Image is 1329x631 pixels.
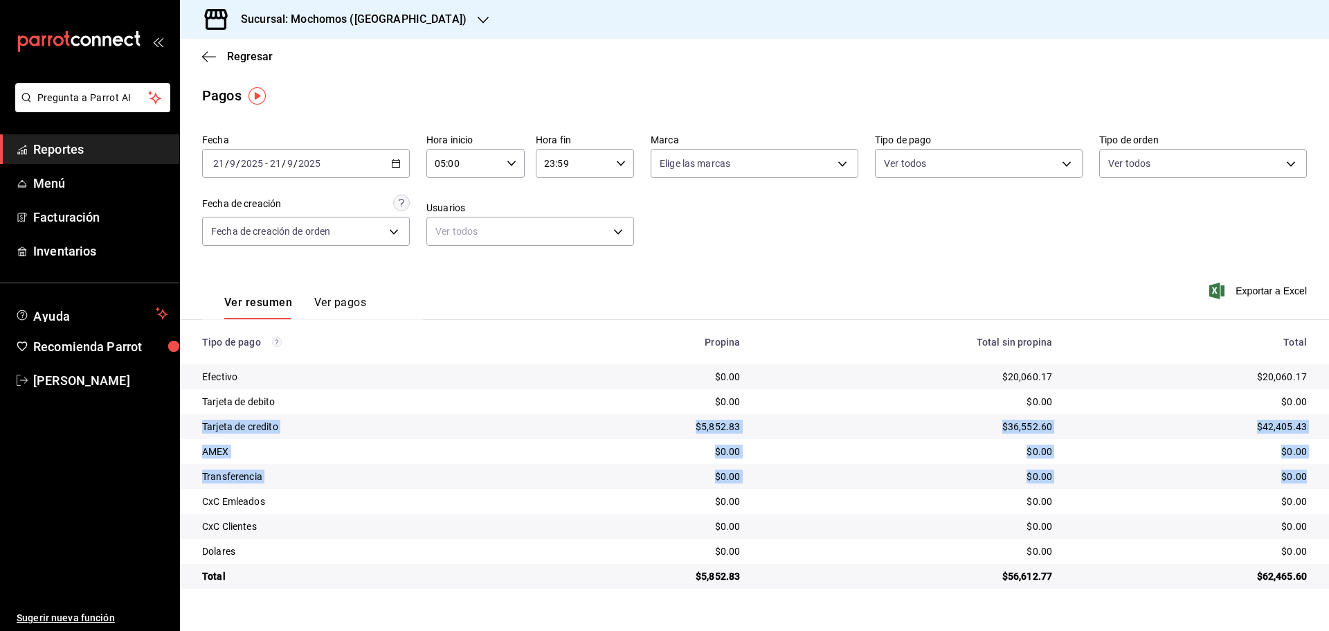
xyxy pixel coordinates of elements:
div: Efectivo [202,370,528,384]
div: $0.00 [550,519,741,533]
span: Recomienda Parrot [33,337,168,356]
button: Exportar a Excel [1212,283,1307,299]
div: navigation tabs [224,296,366,319]
input: -- [229,158,236,169]
span: Regresar [227,50,273,63]
label: Marca [651,135,858,145]
span: Elige las marcas [660,157,730,170]
div: $0.00 [550,445,741,459]
div: $0.00 [1074,495,1307,508]
div: $0.00 [550,370,741,384]
span: Ver todos [884,157,926,170]
div: $0.00 [762,470,1052,483]
div: Dolares [202,544,528,558]
div: Fecha de creación [202,197,281,211]
div: $36,552.60 [762,420,1052,434]
span: Fecha de creación de orden [211,224,330,238]
label: Hora inicio [426,135,525,145]
label: Fecha [202,135,410,145]
span: / [225,158,229,169]
div: $42,405.43 [1074,420,1307,434]
span: / [236,158,240,169]
div: $0.00 [762,544,1052,558]
div: Tarjeta de debito [202,395,528,409]
div: $0.00 [1074,395,1307,409]
h3: Sucursal: Mochomos ([GEOGRAPHIC_DATA]) [230,11,467,28]
div: $0.00 [762,395,1052,409]
div: Total [1074,337,1307,348]
span: Inventarios [33,242,168,260]
span: Reportes [33,140,168,159]
label: Tipo de pago [875,135,1083,145]
div: $0.00 [762,519,1052,533]
div: CxC Emleados [202,495,528,508]
div: $0.00 [550,544,741,558]
div: $0.00 [1074,544,1307,558]
div: Total [202,569,528,583]
input: -- [269,158,282,169]
label: Usuarios [426,203,634,213]
div: $5,852.83 [550,420,741,434]
div: $5,852.83 [550,569,741,583]
button: Pregunta a Parrot AI [15,83,170,112]
span: Pregunta a Parrot AI [37,91,149,105]
div: Tipo de pago [202,337,528,348]
div: $20,060.17 [1074,370,1307,384]
div: $0.00 [550,495,741,508]
div: $0.00 [1074,445,1307,459]
label: Tipo de orden [1099,135,1307,145]
div: Transferencia [202,470,528,483]
input: ---- [298,158,321,169]
div: Tarjeta de credito [202,420,528,434]
div: Ver todos [426,217,634,246]
div: Total sin propina [762,337,1052,348]
div: $20,060.17 [762,370,1052,384]
button: Regresar [202,50,273,63]
span: [PERSON_NAME] [33,371,168,390]
img: Tooltip marker [248,87,266,105]
span: / [282,158,286,169]
span: Ver todos [1108,157,1150,170]
div: $56,612.77 [762,569,1052,583]
div: $0.00 [1074,470,1307,483]
span: Sugerir nueva función [17,611,168,625]
div: CxC Clientes [202,519,528,533]
span: / [293,158,298,169]
div: $0.00 [1074,519,1307,533]
div: $0.00 [762,445,1052,459]
div: Propina [550,337,741,348]
div: $0.00 [550,395,741,409]
input: ---- [240,158,264,169]
button: open_drawer_menu [152,36,163,47]
button: Ver resumen [224,296,292,319]
label: Hora fin [536,135,634,145]
div: AMEX [202,445,528,459]
svg: Los pagos realizados con Pay y otras terminales son montos brutos. [272,337,282,347]
input: -- [287,158,293,169]
div: $62,465.60 [1074,569,1307,583]
input: -- [213,158,225,169]
button: Ver pagos [314,296,366,319]
span: - [265,158,268,169]
span: Facturación [33,208,168,226]
div: $0.00 [762,495,1052,508]
span: Ayuda [33,305,150,322]
div: Pagos [202,85,242,106]
a: Pregunta a Parrot AI [10,100,170,115]
span: Menú [33,174,168,193]
div: $0.00 [550,470,741,483]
